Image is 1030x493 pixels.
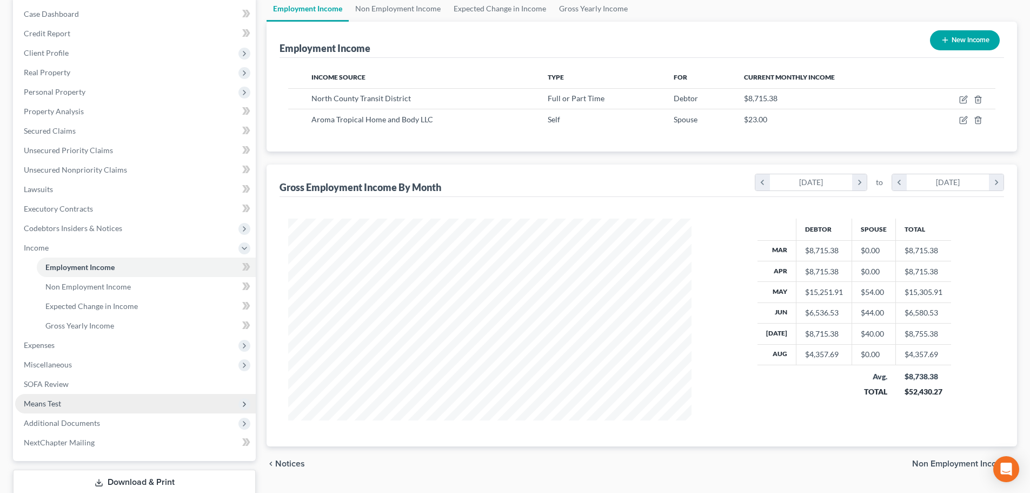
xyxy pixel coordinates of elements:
td: $8,715.38 [896,261,952,281]
a: Unsecured Nonpriority Claims [15,160,256,180]
div: $52,430.27 [905,386,943,397]
span: For [674,73,687,81]
div: $40.00 [861,328,887,339]
span: SOFA Review [24,379,69,389]
div: $6,536.53 [805,307,843,318]
div: Open Intercom Messenger [993,456,1019,482]
span: Lawsuits [24,185,53,194]
div: Employment Income [280,42,370,55]
span: Case Dashboard [24,9,79,18]
span: Debtor [674,94,698,103]
span: Aroma Tropical Home and Body LLC [311,115,433,124]
th: Spouse [852,219,896,240]
a: Case Dashboard [15,4,256,24]
button: chevron_left Notices [267,459,305,468]
span: NextChapter Mailing [24,438,95,447]
a: NextChapter Mailing [15,433,256,452]
div: $4,357.69 [805,349,843,360]
div: $0.00 [861,245,887,256]
th: Aug [757,344,796,365]
div: $0.00 [861,349,887,360]
span: Non Employment Income [45,282,131,291]
th: Apr [757,261,796,281]
span: Income [24,243,49,252]
span: Secured Claims [24,126,76,135]
div: Gross Employment Income By Month [280,181,441,194]
a: Employment Income [37,258,256,277]
div: $8,738.38 [905,371,943,382]
div: TOTAL [861,386,887,397]
a: Credit Report [15,24,256,43]
span: Non Employment Income [912,459,1008,468]
a: SOFA Review [15,374,256,394]
i: chevron_right [989,174,1004,190]
th: [DATE] [757,324,796,344]
button: Non Employment Income chevron_right [912,459,1017,468]
span: Credit Report [24,29,70,38]
button: New Income [930,30,1000,50]
span: Current Monthly Income [744,73,835,81]
span: Unsecured Nonpriority Claims [24,165,127,174]
span: Self [548,115,560,124]
div: $54.00 [861,287,887,298]
span: North County Transit District [311,94,411,103]
div: $8,715.38 [805,245,843,256]
i: chevron_right [852,174,867,190]
div: $8,715.38 [805,266,843,277]
a: Gross Yearly Income [37,316,256,336]
span: $23.00 [744,115,767,124]
i: chevron_left [267,459,275,468]
th: Debtor [796,219,852,240]
span: Property Analysis [24,107,84,116]
div: $8,715.38 [805,328,843,339]
div: $44.00 [861,307,887,318]
span: Type [548,73,564,81]
i: chevron_left [892,174,907,190]
td: $6,580.53 [896,303,952,323]
span: Expenses [24,340,55,350]
a: Non Employment Income [37,277,256,297]
td: $8,715.38 [896,240,952,261]
td: $4,357.69 [896,344,952,365]
span: Codebtors Insiders & Notices [24,224,122,233]
span: Expected Change in Income [45,301,138,311]
a: Expected Change in Income [37,297,256,316]
a: Lawsuits [15,180,256,199]
a: Unsecured Priority Claims [15,141,256,160]
span: Income Source [311,73,366,81]
i: chevron_left [755,174,770,190]
span: Full or Part Time [548,94,604,103]
span: Spouse [674,115,697,124]
span: Notices [275,459,305,468]
div: $0.00 [861,266,887,277]
span: to [876,177,883,188]
div: $15,251.91 [805,287,843,298]
span: Client Profile [24,48,69,57]
div: [DATE] [907,174,989,190]
a: Property Analysis [15,102,256,121]
span: Additional Documents [24,418,100,428]
td: $8,755.38 [896,324,952,344]
span: $8,715.38 [744,94,778,103]
th: Total [896,219,952,240]
a: Secured Claims [15,121,256,141]
div: Avg. [861,371,887,382]
th: Mar [757,240,796,261]
span: Gross Yearly Income [45,321,114,330]
td: $15,305.91 [896,282,952,303]
span: Personal Property [24,87,85,96]
span: Executory Contracts [24,204,93,213]
span: Unsecured Priority Claims [24,146,113,155]
span: Employment Income [45,262,115,272]
a: Executory Contracts [15,199,256,219]
th: Jun [757,303,796,323]
span: Real Property [24,68,70,77]
div: [DATE] [770,174,853,190]
span: Means Test [24,399,61,408]
th: May [757,282,796,303]
span: Miscellaneous [24,360,72,369]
